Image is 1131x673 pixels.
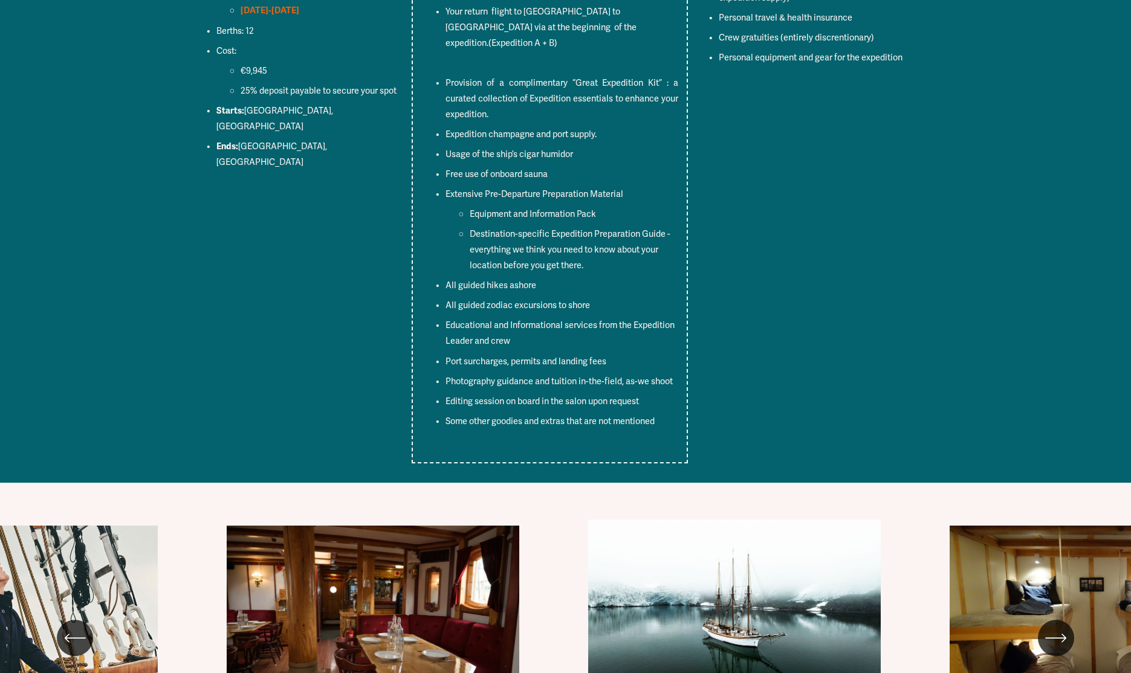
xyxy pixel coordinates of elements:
[216,106,335,132] span: [GEOGRAPHIC_DATA], [GEOGRAPHIC_DATA]
[470,227,678,274] p: Destination-specific Expedition Preparation Guide - everything we think you need to know about yo...
[446,414,678,430] p: Some other goodies and extras that are not mentioned
[470,207,678,222] p: Equipment and Information Pack
[1038,620,1074,656] button: Next
[446,394,678,410] p: Editing session on board in the salon upon request
[719,53,903,63] span: Personal equipment and gear for the expedition
[446,300,590,311] span: All guided zodiac excursions to shore
[241,5,299,16] strong: [DATE]-[DATE]
[719,33,874,43] span: Crew gratuities (entirely discrentionary)
[216,46,236,56] span: Cost:
[446,127,678,143] p: Expedition champagne and port supply.
[216,141,238,152] strong: Ends:
[446,354,678,370] p: Port surcharges, permits and landing fees
[216,105,244,116] strong: Starts:
[719,13,852,23] span: Personal travel & health insurance
[241,66,267,76] span: €9,945
[446,76,678,123] p: Provision of a complimentary “Great Expedition Kit” : a curated collection of Expedition essentia...
[216,141,329,167] span: [GEOGRAPHIC_DATA], [GEOGRAPHIC_DATA]
[446,147,678,163] p: Usage of the ship’s cigar humidor
[446,7,638,48] span: Your return flight to [GEOGRAPHIC_DATA] to [GEOGRAPHIC_DATA] via at the beginning of the expedition.
[446,374,678,390] p: Photography guidance and tuition in-the-field, as-we shoot
[446,280,536,291] span: All guided hikes ashore
[446,4,678,51] p: (Expedition A + B)
[216,26,254,36] span: Berths: 12
[446,167,678,182] p: Free use of onboard sauna
[446,189,623,199] span: Extensive Pre-Departure Preparation Material
[241,86,397,96] span: 25% deposit payable to secure your spot
[446,318,678,349] p: Educational and Informational services from the Expedition Leader and crew
[57,620,93,656] button: Previous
